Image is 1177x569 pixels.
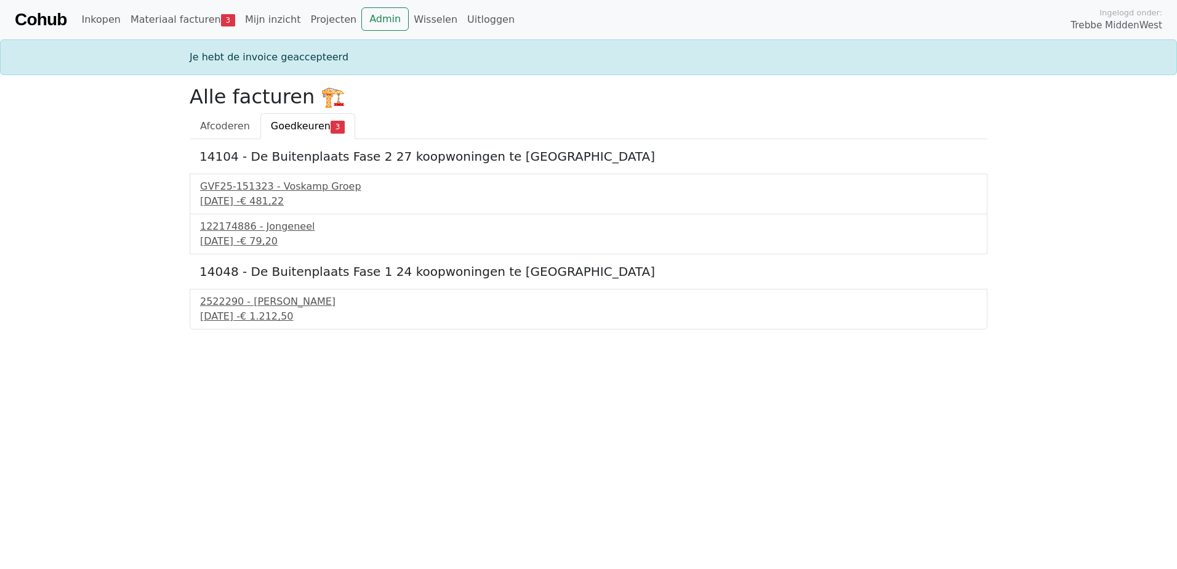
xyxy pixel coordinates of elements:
[76,7,125,32] a: Inkopen
[200,309,977,324] div: [DATE] -
[240,7,306,32] a: Mijn inzicht
[200,194,977,209] div: [DATE] -
[15,5,66,34] a: Cohub
[190,85,987,108] h2: Alle facturen 🏗️
[271,120,331,132] span: Goedkeuren
[240,235,278,247] span: € 79,20
[200,179,977,209] a: GVF25-151323 - Voskamp Groep[DATE] -€ 481,22
[200,219,977,234] div: 122174886 - Jongeneel
[1071,18,1162,33] span: Trebbe MiddenWest
[221,14,235,26] span: 3
[409,7,462,32] a: Wisselen
[462,7,520,32] a: Uitloggen
[1099,7,1162,18] span: Ingelogd onder:
[305,7,361,32] a: Projecten
[331,121,345,133] span: 3
[200,294,977,309] div: 2522290 - [PERSON_NAME]
[260,113,355,139] a: Goedkeuren3
[182,50,995,65] div: Je hebt de invoice geaccepteerd
[240,310,294,322] span: € 1.212,50
[200,294,977,324] a: 2522290 - [PERSON_NAME][DATE] -€ 1.212,50
[200,120,250,132] span: Afcoderen
[240,195,284,207] span: € 481,22
[361,7,409,31] a: Admin
[199,149,978,164] h5: 14104 - De Buitenplaats Fase 2 27 koopwoningen te [GEOGRAPHIC_DATA]
[190,113,260,139] a: Afcoderen
[126,7,240,32] a: Materiaal facturen3
[199,264,978,279] h5: 14048 - De Buitenplaats Fase 1 24 koopwoningen te [GEOGRAPHIC_DATA]
[200,179,977,194] div: GVF25-151323 - Voskamp Groep
[200,234,977,249] div: [DATE] -
[200,219,977,249] a: 122174886 - Jongeneel[DATE] -€ 79,20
